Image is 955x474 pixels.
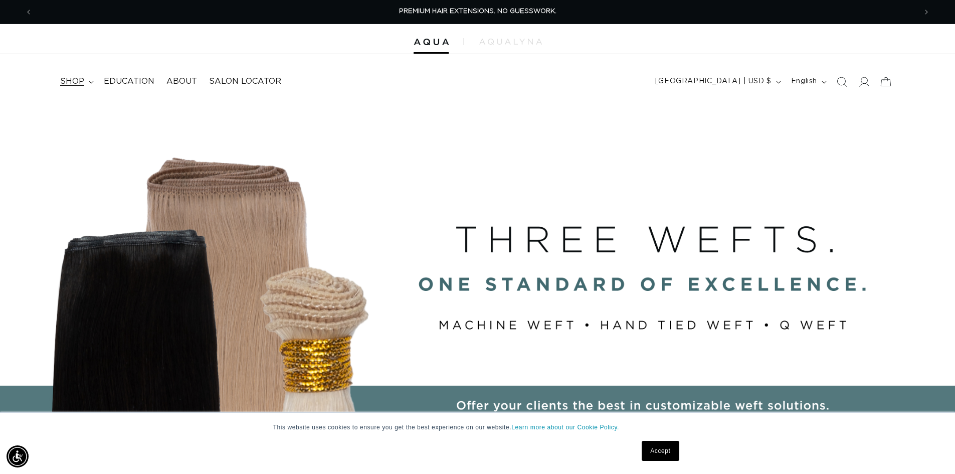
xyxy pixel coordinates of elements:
button: Next announcement [915,3,937,22]
span: shop [60,76,84,87]
a: Education [98,70,160,93]
iframe: Chat Widget [905,426,955,474]
p: This website uses cookies to ensure you get the best experience on our website. [273,423,682,432]
a: Salon Locator [203,70,287,93]
summary: shop [54,70,98,93]
span: English [791,76,817,87]
span: [GEOGRAPHIC_DATA] | USD $ [655,76,772,87]
img: aqualyna.com [479,39,542,45]
a: Learn more about our Cookie Policy. [511,424,619,431]
button: [GEOGRAPHIC_DATA] | USD $ [649,72,785,91]
div: Accessibility Menu [7,445,29,467]
button: English [785,72,831,91]
span: Education [104,76,154,87]
img: Aqua Hair Extensions [414,39,449,46]
span: PREMIUM HAIR EXTENSIONS. NO GUESSWORK. [399,8,556,15]
span: Salon Locator [209,76,281,87]
a: About [160,70,203,93]
button: Previous announcement [18,3,40,22]
summary: Search [831,71,853,93]
a: Accept [642,441,679,461]
span: About [166,76,197,87]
